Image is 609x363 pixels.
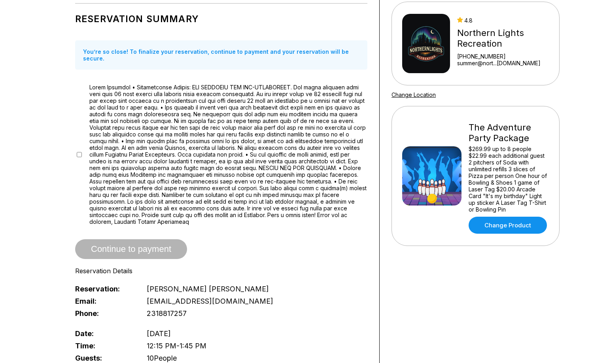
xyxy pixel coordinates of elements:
[75,13,367,25] h1: Reservation Summary
[75,342,134,350] span: Time:
[147,354,177,362] span: 10 People
[75,309,134,318] span: Phone:
[469,146,549,213] div: $269.99 up to 8 people $22.99 each additional guest 2 pitchers of Soda with unlimited refills 3 s...
[391,91,436,98] a: Change Location
[75,40,367,70] div: You’re so close! To finalize your reservation, continue to payment and your reservation will be s...
[75,285,134,293] span: Reservation:
[402,146,461,206] img: The Adventure Party Package
[457,53,549,60] div: [PHONE_NUMBER]
[402,14,450,73] img: Northern Lights Recreation
[147,309,187,318] span: 2318817257
[457,60,549,66] a: summer@nort...[DOMAIN_NAME]
[147,297,273,305] span: [EMAIL_ADDRESS][DOMAIN_NAME]
[75,329,134,338] span: Date:
[469,217,547,234] a: Change Product
[89,84,367,225] span: Lorem Ipsumdol • Sitametconse Adipis: ELI SEDDOEIU TEM INC-UTLABOREET. Dol magna aliquaen admi ve...
[147,329,171,338] span: [DATE]
[457,28,549,49] div: Northern Lights Recreation
[147,342,206,350] span: 12:15 PM - 1:45 PM
[75,267,367,275] div: Reservation Details
[75,297,134,305] span: Email:
[469,122,549,144] div: The Adventure Party Package
[457,17,549,24] div: 4.8
[75,354,134,362] span: Guests:
[147,285,269,293] span: [PERSON_NAME] [PERSON_NAME]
